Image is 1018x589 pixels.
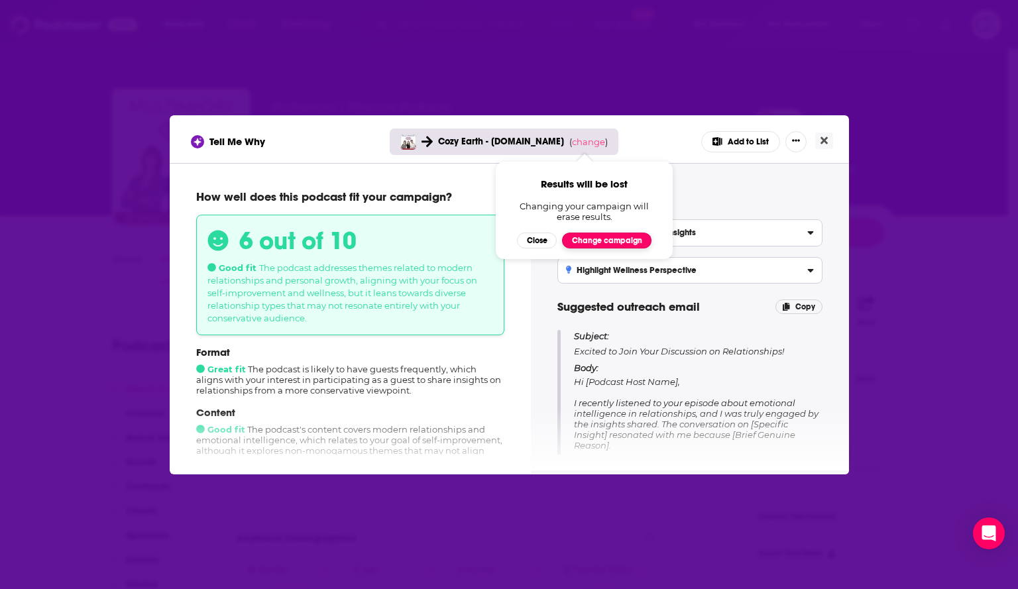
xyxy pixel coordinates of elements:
button: Show More Button [785,131,807,152]
span: Changing your campaign will erase results. [518,201,650,222]
h4: Tips for pitching [557,189,822,204]
span: Good fit [196,424,245,435]
p: Excited to Join Your Discussion on Relationships! [574,330,822,357]
span: Body: [574,362,598,373]
div: The podcast's content covers modern relationships and emotional intelligence, which relates to yo... [196,406,504,466]
span: Great fit [196,364,246,374]
button: Change campaign [562,233,651,248]
span: Results will be lost [541,178,628,190]
span: The podcast addresses themes related to modern relationships and personal growth, aligning with y... [207,262,477,323]
span: Tell Me Why [209,135,265,148]
p: Format [196,346,504,358]
span: change [572,136,605,147]
span: Copy [795,302,815,311]
div: Open Intercom Messenger [973,517,1005,549]
span: Cozy Earth - [DOMAIN_NAME] [438,136,564,147]
p: How well does this podcast fit your campaign? [196,189,504,204]
span: ( ) [569,136,608,147]
span: Suggested outreach email [557,299,700,314]
button: Close [517,233,557,248]
p: Content [196,406,504,419]
img: Multiamory: Rethinking Modern Relationships [400,134,416,150]
span: Subject: [574,330,609,342]
button: Close [815,133,833,149]
button: Add to List [701,131,780,152]
div: The podcast is likely to have guests frequently, which aligns with your interest in participating... [196,346,504,396]
h3: Highlight Wellness Perspective [566,266,697,275]
span: Good fit [207,262,256,273]
h3: 6 out of 10 [239,226,357,256]
img: tell me why sparkle [193,137,202,146]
